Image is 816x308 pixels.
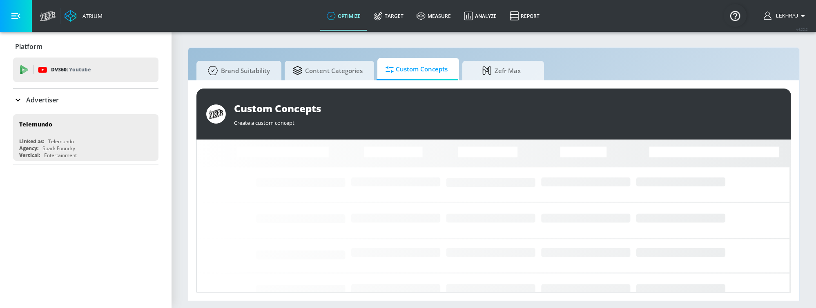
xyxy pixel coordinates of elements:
[26,95,59,104] p: Advertiser
[13,114,158,161] div: TelemundoLinked as:TelemundoAgency:Spark FoundryVertical:Entertainment
[42,145,75,152] div: Spark Foundry
[503,1,546,31] a: Report
[13,35,158,58] div: Platform
[796,27,808,31] span: v 4.22.2
[470,61,533,80] span: Zefr Max
[410,1,457,31] a: measure
[19,145,38,152] div: Agency:
[51,65,91,74] p: DV360:
[19,120,52,128] div: Telemundo
[457,1,503,31] a: Analyze
[773,13,798,19] span: login as: lekhraj.bhadava@zefr.com
[320,1,367,31] a: optimize
[234,115,781,126] div: Create a custom concept
[205,61,270,80] span: Brand Suitability
[69,65,91,74] p: Youtube
[724,4,747,27] button: Open Resource Center
[44,152,77,159] div: Entertainment
[19,152,40,159] div: Vertical:
[19,138,44,145] div: Linked as:
[234,102,781,115] div: Custom Concepts
[293,61,363,80] span: Content Categories
[48,138,74,145] div: Telemundo
[386,60,448,79] span: Custom Concepts
[764,11,808,21] button: Lekhraj
[15,42,42,51] p: Platform
[79,12,103,20] div: Atrium
[65,10,103,22] a: Atrium
[13,58,158,82] div: DV360: Youtube
[367,1,410,31] a: Target
[13,89,158,111] div: Advertiser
